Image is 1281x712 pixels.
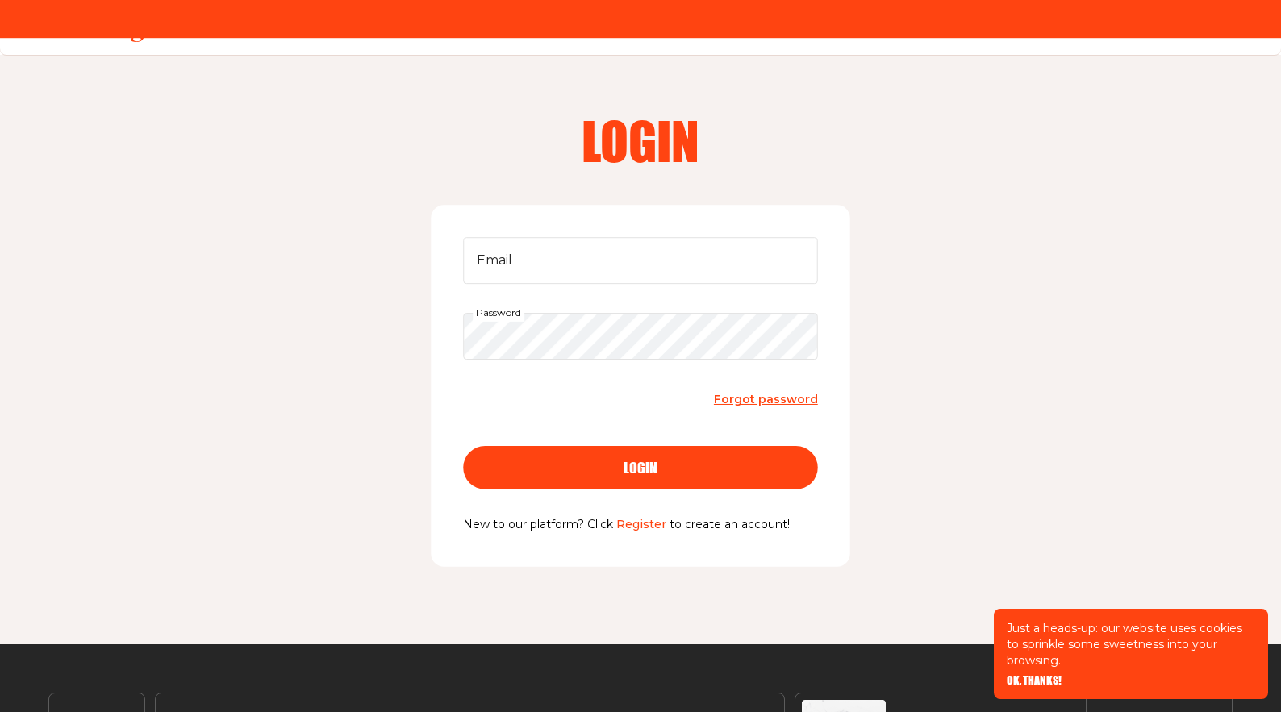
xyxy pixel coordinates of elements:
p: New to our platform? Click to create an account! [463,515,817,535]
label: Password [473,304,524,322]
button: OK, THANKS! [1007,675,1062,686]
a: Register [616,517,666,531]
span: Forgot password [714,392,818,406]
span: login [624,460,657,475]
input: Password [463,313,817,360]
p: Just a heads-up: our website uses cookies to sprinkle some sweetness into your browsing. [1007,620,1255,668]
input: Email [463,237,817,284]
button: login [463,446,817,489]
a: Forgot password [714,389,818,410]
h2: Login [434,115,847,166]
